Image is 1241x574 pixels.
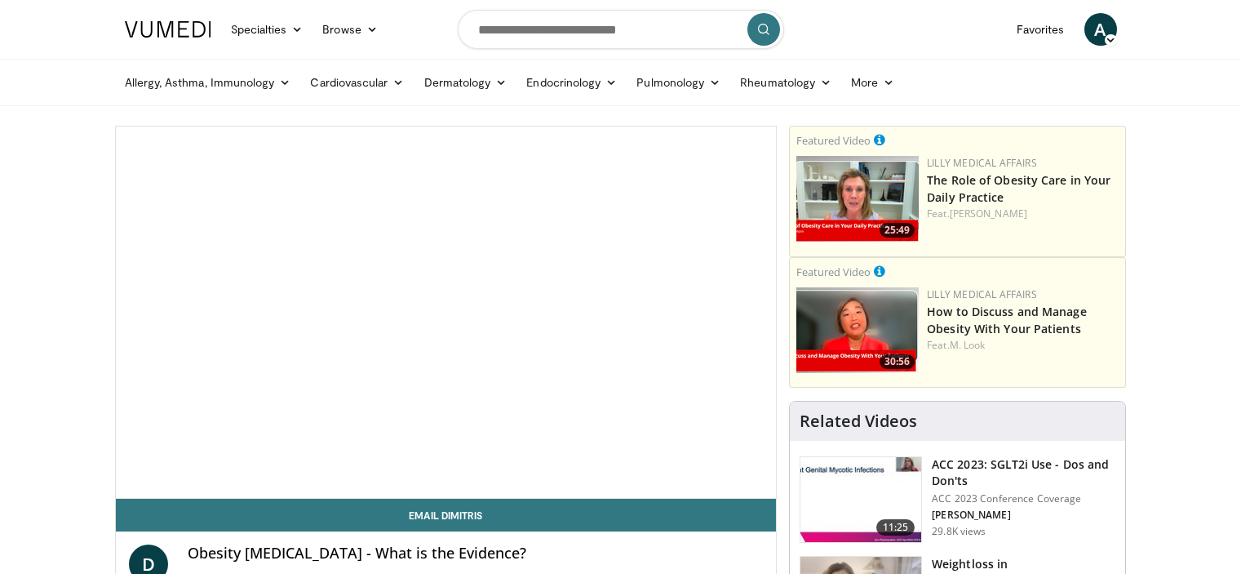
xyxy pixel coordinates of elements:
[796,133,871,148] small: Featured Video
[221,13,313,46] a: Specialties
[927,207,1119,221] div: Feat.
[841,66,904,99] a: More
[1007,13,1075,46] a: Favorites
[1084,13,1117,46] a: A
[927,304,1087,336] a: How to Discuss and Manage Obesity With Your Patients
[188,545,764,563] h4: Obesity [MEDICAL_DATA] - What is the Evidence?
[458,10,784,49] input: Search topics, interventions
[516,66,627,99] a: Endocrinology
[932,492,1115,505] p: ACC 2023 Conference Coverage
[796,287,919,373] img: c98a6a29-1ea0-4bd5-8cf5-4d1e188984a7.png.150x105_q85_crop-smart_upscale.png
[116,127,777,499] video-js: Video Player
[876,519,915,536] span: 11:25
[115,66,301,99] a: Allergy, Asthma, Immunology
[927,338,1119,353] div: Feat.
[932,525,986,538] p: 29.8K views
[796,156,919,242] a: 25:49
[730,66,841,99] a: Rheumatology
[927,172,1110,205] a: The Role of Obesity Care in Your Daily Practice
[796,287,919,373] a: 30:56
[950,207,1027,220] a: [PERSON_NAME]
[627,66,730,99] a: Pulmonology
[800,457,921,542] img: 9258cdf1-0fbf-450b-845f-99397d12d24a.150x105_q85_crop-smart_upscale.jpg
[932,509,1115,522] p: [PERSON_NAME]
[796,156,919,242] img: e1208b6b-349f-4914-9dd7-f97803bdbf1d.png.150x105_q85_crop-smart_upscale.png
[796,265,871,279] small: Featured Video
[414,66,517,99] a: Dermatology
[880,223,915,238] span: 25:49
[932,456,1115,489] h3: ACC 2023: SGLT2i Use - Dos and Don'ts
[950,338,986,352] a: M. Look
[880,354,915,369] span: 30:56
[800,456,1115,543] a: 11:25 ACC 2023: SGLT2i Use - Dos and Don'ts ACC 2023 Conference Coverage [PERSON_NAME] 29.8K views
[300,66,414,99] a: Cardiovascular
[125,21,211,38] img: VuMedi Logo
[927,287,1037,301] a: Lilly Medical Affairs
[116,499,777,532] a: Email Dimitris
[800,412,917,431] h4: Related Videos
[927,156,1037,170] a: Lilly Medical Affairs
[312,13,388,46] a: Browse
